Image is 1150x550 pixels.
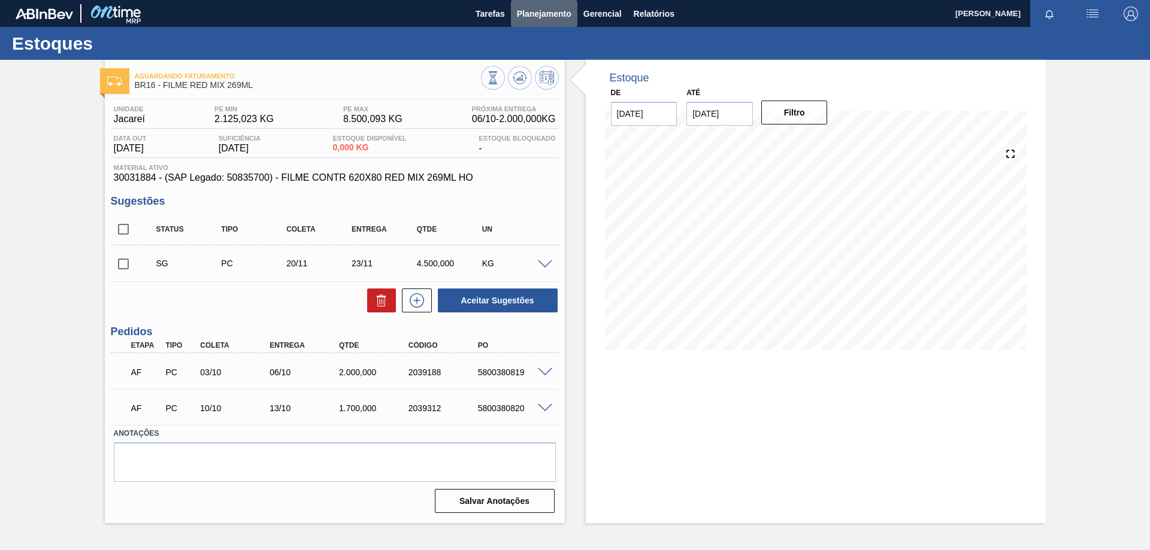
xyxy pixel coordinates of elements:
[131,403,161,413] p: AF
[267,367,344,377] div: 06/10/2025
[153,259,226,268] div: Sugestão Criada
[611,89,621,97] label: De
[479,259,552,268] div: KG
[481,66,505,90] button: Visão Geral dos Estoques
[476,135,558,154] div: -
[267,341,344,350] div: Entrega
[283,259,356,268] div: 20/11/2025
[634,7,674,21] span: Relatórios
[218,225,290,233] div: Tipo
[476,7,505,21] span: Tarefas
[214,114,274,124] span: 2.125,023 KG
[131,367,161,377] p: AF
[414,259,486,268] div: 4.500,000
[153,225,226,233] div: Status
[214,105,274,113] span: PE MIN
[475,341,553,350] div: PO
[517,7,571,21] span: Planejamento
[197,341,275,350] div: Coleta
[435,489,555,513] button: Salvar Anotações
[686,102,753,126] input: dd/mm/yyyy
[336,367,414,377] div: 2.000,000
[197,403,275,413] div: 10/10/2025
[128,359,164,385] div: Aguardando Faturamento
[475,403,553,413] div: 5800380820
[135,81,481,90] span: BR16 - FILME RED MIX 269ML
[343,114,402,124] span: 8.500,093 KG
[1085,7,1100,21] img: userActions
[361,288,396,312] div: Excluir Sugestões
[114,172,556,183] span: 30031884 - (SAP Legado: 50835700) - FILME CONTR 620X80 RED MIX 269ML HO
[432,287,559,314] div: Aceitar Sugestões
[107,77,122,86] img: Ícone
[479,135,555,142] span: Estoque Bloqueado
[114,135,147,142] span: Data out
[475,367,553,377] div: 5800380819
[162,341,198,350] div: Tipo
[396,288,432,312] div: Nova sugestão
[583,7,622,21] span: Gerencial
[283,225,356,233] div: Coleta
[111,326,559,338] h3: Pedidos
[135,72,481,80] span: Aguardando Faturamento
[333,143,407,152] span: 0,000 KG
[438,288,558,312] button: Aceitar Sugestões
[611,102,677,126] input: dd/mm/yyyy
[686,89,700,97] label: Até
[333,135,407,142] span: Estoque Disponível
[114,114,145,124] span: Jacareí
[508,66,532,90] button: Atualizar Gráfico
[405,403,483,413] div: 2039312
[405,341,483,350] div: Código
[1030,5,1069,22] button: Notificações
[336,341,414,350] div: Qtde
[349,259,421,268] div: 23/11/2025
[114,105,145,113] span: Unidade
[535,66,559,90] button: Programar Estoque
[114,143,147,154] span: [DATE]
[162,403,198,413] div: Pedido de Compra
[761,101,828,124] button: Filtro
[414,225,486,233] div: Qtde
[219,135,261,142] span: Suficiência
[343,105,402,113] span: PE MAX
[16,8,73,19] img: TNhmsLtSVTkK8tSr43FrP2fwEKptu5GPRR3wAAAABJRU5ErkJggg==
[405,367,483,377] div: 2039188
[197,367,275,377] div: 03/10/2025
[267,403,344,413] div: 13/10/2025
[162,367,198,377] div: Pedido de Compra
[472,105,556,113] span: Próxima Entrega
[1124,7,1138,21] img: Logout
[114,425,556,442] label: Anotações
[128,341,164,350] div: Etapa
[111,195,559,208] h3: Sugestões
[610,72,649,84] div: Estoque
[479,225,552,233] div: UN
[472,114,556,124] span: 06/10 - 2.000,000 KG
[128,395,164,421] div: Aguardando Faturamento
[219,143,261,154] span: [DATE]
[336,403,414,413] div: 1.700,000
[12,37,225,50] h1: Estoques
[218,259,290,268] div: Pedido de Compra
[349,225,421,233] div: Entrega
[114,164,556,171] span: Material ativo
